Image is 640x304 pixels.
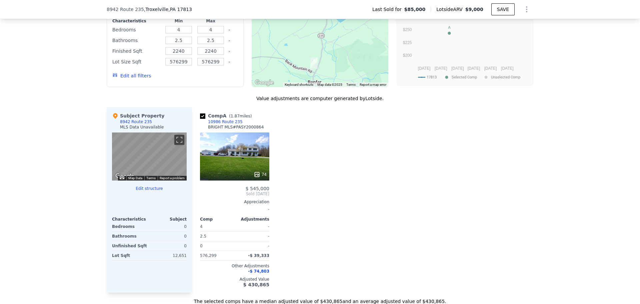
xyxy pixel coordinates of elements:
div: Appreciation [200,199,269,205]
div: - [236,222,269,231]
div: 8942 Route 235 [120,119,152,124]
button: Show Options [520,3,533,16]
div: Min [164,18,193,24]
text: $200 [403,53,412,58]
text: $250 [403,27,412,32]
span: ( miles) [226,114,254,118]
div: 10986 Route 235 [310,57,318,69]
button: Clear [228,50,231,53]
span: -$ 74,803 [248,269,269,274]
div: Characteristics [112,217,149,222]
a: Open this area in Google Maps (opens a new window) [253,78,275,87]
div: Bathrooms [112,36,161,45]
div: Comp A [200,112,254,119]
button: Clear [228,61,231,63]
div: Map [112,132,187,181]
div: Value adjustments are computer generated by Lotside . [107,95,533,102]
span: 0 [200,244,203,248]
span: Lotside ARV [436,6,465,13]
a: Open this area in Google Maps (opens a new window) [114,172,136,181]
text: 17813 [427,75,437,79]
a: Report a problem [160,176,185,180]
div: Adjustments [235,217,269,222]
a: Terms (opens in new tab) [146,176,156,180]
div: - [236,241,269,251]
button: Edit structure [112,186,187,191]
div: Comp [200,217,235,222]
div: Max [196,18,225,24]
div: Adjusted Value [200,277,269,282]
text: [DATE] [418,66,431,71]
div: MLS Data Unavailable [120,124,164,130]
span: 8942 Route 235 [107,6,144,13]
text: [DATE] [451,66,464,71]
svg: A chart. [401,1,529,84]
span: Last Sold for [372,6,404,13]
div: Subject [149,217,187,222]
div: 10986 Route 235 [208,119,243,124]
button: Clear [228,29,231,31]
a: 10986 Route 235 [200,119,243,124]
text: A [448,25,451,29]
div: Unfinished Sqft [112,241,148,251]
button: Edit all filters [112,72,151,79]
text: $275 [403,15,412,19]
span: $9,000 [465,7,483,12]
span: $ 545,000 [246,186,269,191]
div: Lot Size Sqft [112,57,161,66]
button: Keyboard shortcuts [120,176,124,179]
div: - [200,205,269,214]
div: BRIGHT MLS # PASY2000864 [208,124,264,130]
button: Clear [228,39,231,42]
div: Subject Property [112,112,164,119]
text: [DATE] [484,66,497,71]
text: $225 [403,40,412,45]
div: Other Adjustments [200,263,269,269]
div: Lot Sqft [112,251,148,260]
a: Terms (opens in new tab) [346,83,356,86]
button: Map Data [128,176,142,181]
span: Sold [DATE] [200,191,269,197]
div: - [236,232,269,241]
text: [DATE] [435,66,447,71]
div: 0 [151,241,187,251]
text: [DATE] [501,66,514,71]
div: 0 [151,232,187,241]
span: -$ 39,333 [248,253,269,258]
span: $85,000 [404,6,426,13]
div: Characteristics [112,18,161,24]
div: Bathrooms [112,232,148,241]
text: [DATE] [468,66,480,71]
div: 74 [254,171,267,178]
button: SAVE [491,3,515,15]
button: Toggle fullscreen view [174,135,184,145]
span: Map data ©2025 [317,83,342,86]
div: Bedrooms [112,25,161,34]
img: Google [114,172,136,181]
img: Google [253,78,275,87]
div: 2.5 [200,232,233,241]
a: Report a map error [360,83,386,86]
text: Selected Comp [452,75,477,79]
span: 576,299 [200,253,217,258]
span: $ 430,865 [243,282,269,287]
span: 1.87 [231,114,240,118]
span: 4 [200,224,203,229]
div: 12,651 [151,251,187,260]
div: Bedrooms [112,222,148,231]
div: Finished Sqft [112,46,161,56]
span: , Troxelville [144,6,192,13]
div: Street View [112,132,187,181]
div: 0 [151,222,187,231]
span: , PA 17813 [168,7,192,12]
text: Unselected Comp [491,75,520,79]
button: Keyboard shortcuts [285,82,313,87]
